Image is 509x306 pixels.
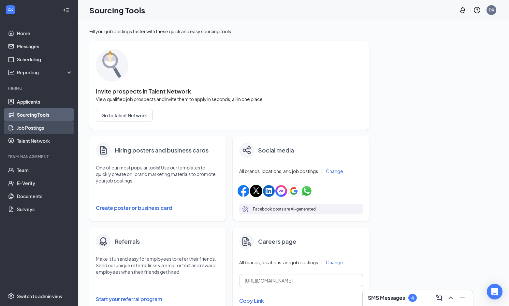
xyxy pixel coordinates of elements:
img: careers [242,237,251,246]
a: Home [17,27,73,40]
a: Sourcing Tools [17,108,73,121]
a: Go to Talent Network [96,109,363,122]
a: Team [17,164,73,177]
svg: ComposeMessage [435,294,443,302]
a: Talent Network [17,134,73,147]
a: Job Postings [17,121,73,134]
div: Team Management [8,154,71,159]
img: share [242,146,251,154]
svg: ChevronUp [447,294,455,302]
div: Reporting [17,69,73,76]
span: All brands, locations, and job postings [239,259,318,266]
p: Make it fun and easy for employees to refer their friends. Send out unique referral links via ema... [96,255,220,275]
img: linkedinIcon [263,185,275,197]
svg: Notifications [459,6,467,14]
div: 4 [411,295,414,301]
span: All brands, locations, and job postings [239,168,318,174]
h4: Hiring posters and business cards [115,146,209,155]
p: One of our most popular tools! Use our templates to quickly create on-brand marketing materials t... [96,164,220,184]
img: xIcon [250,185,262,197]
h4: Social media [258,146,294,155]
svg: Document [98,145,109,156]
a: E-Verify [17,177,73,190]
div: | [321,168,323,175]
div: DK [489,7,494,13]
h4: Referrals [115,237,140,246]
svg: Minimize [458,294,466,302]
div: Switch to admin view [17,293,63,299]
button: Minimize [457,293,468,303]
svg: Analysis [8,69,14,76]
h4: Careers page [258,237,296,246]
div: Hiring [8,85,71,91]
span: View qualified job prospects and invite them to apply in seconds, all in one place. [96,96,363,102]
a: Scheduling [17,53,73,66]
img: whatsappIcon [301,185,313,197]
a: Surveys [17,203,73,216]
svg: Settings [8,293,14,299]
svg: QuestionInfo [473,6,481,14]
div: | [321,259,323,266]
span: Invite prospects in Talent Network [96,88,363,95]
img: sourcing-tools [96,49,128,81]
img: facebookIcon [238,185,249,197]
button: Go to Talent Network [96,109,153,122]
button: ChevronUp [445,293,456,303]
button: ComposeMessage [434,293,444,303]
button: Create poster or business card [96,201,220,214]
a: Documents [17,190,73,203]
h3: SMS Messages [368,294,405,301]
a: Applicants [17,95,73,108]
a: Messages [17,40,73,53]
button: Change [326,260,343,265]
img: googleIcon [288,185,300,197]
img: facebookMessengerIcon [275,185,287,197]
svg: WorkstreamLogo [7,7,14,13]
h1: Sourcing Tools [89,5,145,16]
button: Start your referral program [96,293,220,306]
svg: MagicPencil [242,205,250,213]
div: Open Intercom Messenger [487,284,502,299]
div: Fill your job postings faster with these quick and easy sourcing tools. [89,28,370,35]
svg: Collapse [63,7,69,13]
p: Facebook posts are AI-generated [253,206,316,212]
img: badge [98,236,109,247]
button: Change [326,169,343,173]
